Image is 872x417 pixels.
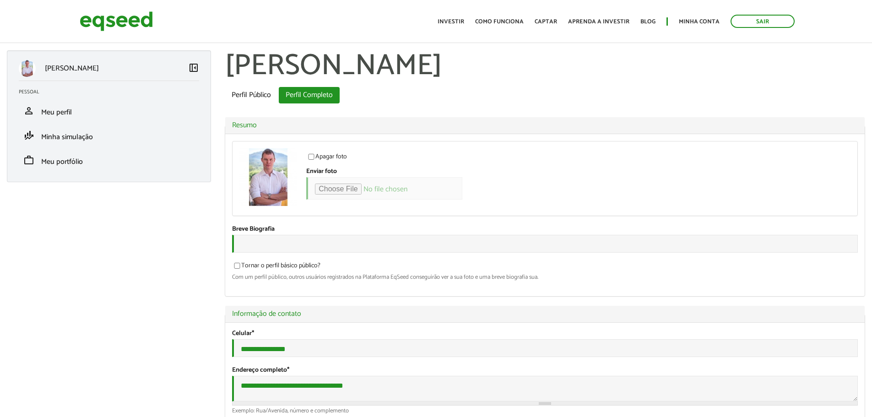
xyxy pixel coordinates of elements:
[232,330,254,337] label: Celular
[475,19,524,25] a: Como funciona
[306,168,337,175] label: Enviar foto
[438,19,464,25] a: Investir
[232,408,858,414] div: Exemplo: Rua/Avenida, número e complemento
[568,19,629,25] a: Aprenda a investir
[232,310,858,318] a: Informação de contato
[232,122,858,129] a: Resumo
[535,19,557,25] a: Captar
[225,87,278,103] a: Perfil Público
[225,50,865,82] h1: [PERSON_NAME]
[41,156,83,168] span: Meu portfólio
[19,155,199,166] a: workMeu portfólio
[232,226,275,233] label: Breve Biografia
[23,130,34,141] span: finance_mode
[19,130,199,141] a: finance_modeMinha simulação
[23,155,34,166] span: work
[45,64,99,73] p: [PERSON_NAME]
[239,148,297,206] img: Foto de Jonas Marchetti
[239,148,297,206] a: Ver perfil do usuário.
[80,9,153,33] img: EqSeed
[279,87,340,103] a: Perfil Completo
[252,328,254,339] span: Este campo é obrigatório.
[188,62,199,75] a: Colapsar menu
[287,365,289,375] span: Este campo é obrigatório.
[23,105,34,116] span: person
[232,367,289,374] label: Endereço completo
[229,263,245,269] input: Tornar o perfil básico público?
[19,89,206,95] h2: Pessoal
[12,98,206,123] li: Meu perfil
[303,154,320,160] input: Apagar foto
[188,62,199,73] span: left_panel_close
[19,105,199,116] a: personMeu perfil
[232,274,858,280] div: Com um perfil público, outros usuários registrados na Plataforma EqSeed conseguirão ver a sua fot...
[12,148,206,173] li: Meu portfólio
[679,19,720,25] a: Minha conta
[41,106,72,119] span: Meu perfil
[640,19,655,25] a: Blog
[306,154,347,163] label: Apagar foto
[232,263,320,272] label: Tornar o perfil básico público?
[41,131,93,143] span: Minha simulação
[12,123,206,148] li: Minha simulação
[731,15,795,28] a: Sair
